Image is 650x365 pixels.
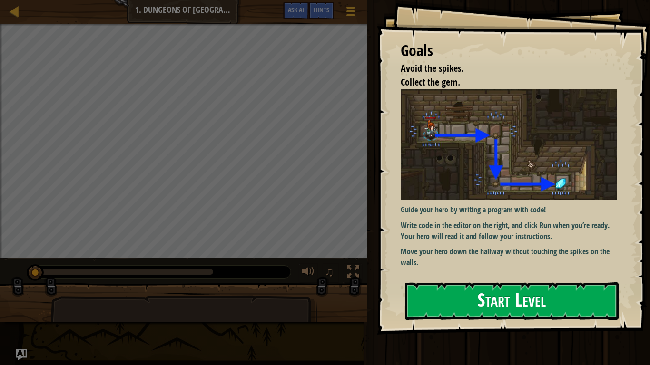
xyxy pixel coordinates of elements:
[288,5,304,14] span: Ask AI
[389,62,614,76] li: Avoid the spikes.
[389,76,614,89] li: Collect the gem.
[405,282,619,320] button: Start Level
[339,2,363,24] button: Show game menu
[344,263,363,283] button: Toggle fullscreen
[16,349,27,360] button: Ask AI
[323,263,339,283] button: ♫
[283,2,309,19] button: Ask AI
[401,62,463,75] span: Avoid the spikes.
[325,265,334,279] span: ♫
[299,263,318,283] button: Adjust volume
[401,204,617,215] p: Guide your hero by writing a program with code!
[401,40,617,62] div: Goals
[314,5,329,14] span: Hints
[401,76,460,88] span: Collect the gem.
[401,246,617,268] p: Move your hero down the hallway without touching the spikes on the walls.
[401,220,617,242] p: Write code in the editor on the right, and click Run when you’re ready. Your hero will read it an...
[401,89,617,200] img: Dungeons of kithgard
